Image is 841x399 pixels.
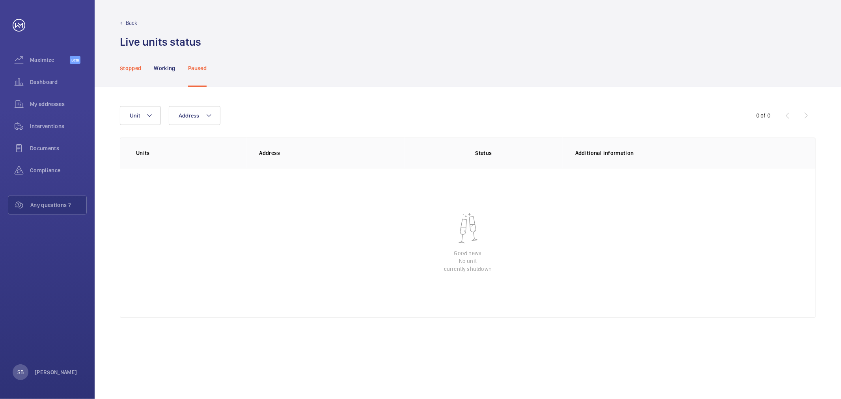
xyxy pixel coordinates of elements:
p: Stopped [120,64,141,72]
p: Address [259,149,405,157]
span: Dashboard [30,78,87,86]
span: Beta [70,56,80,64]
span: Interventions [30,122,87,130]
button: Unit [120,106,161,125]
p: Back [126,19,138,27]
h1: Live units status [120,35,201,49]
span: Maximize [30,56,70,64]
p: Working [154,64,175,72]
span: Any questions ? [30,201,86,209]
p: Additional information [575,149,800,157]
span: Documents [30,144,87,152]
p: Paused [188,64,207,72]
p: Good news No unit currently shutdown [444,249,492,273]
p: [PERSON_NAME] [35,368,77,376]
span: Unit [130,112,140,119]
button: Address [169,106,220,125]
p: SB [17,368,24,376]
span: Address [179,112,200,119]
p: Status [410,149,557,157]
span: My addresses [30,100,87,108]
p: Units [136,149,247,157]
span: Compliance [30,166,87,174]
div: 0 of 0 [756,112,770,119]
